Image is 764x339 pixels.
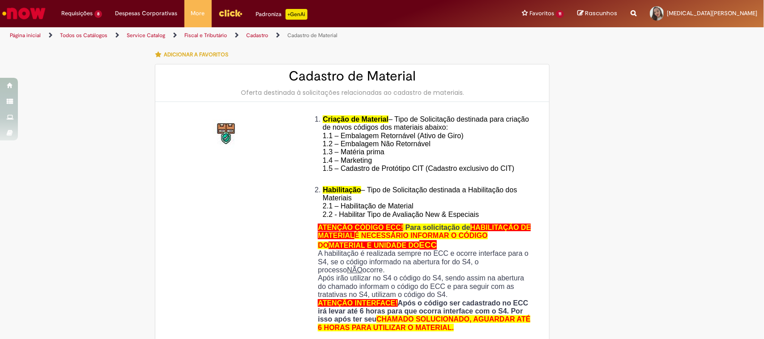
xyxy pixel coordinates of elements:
span: ATENÇÃO CÓDIGO ECC! [318,224,403,231]
strong: Após o código ser cadastrado no ECC irá levar até 6 horas para que ocorra interface com o S4. Por... [318,299,530,331]
a: Cadastro [246,32,268,39]
span: – Tipo de Solicitação destinada a Habilitação dos Materiais 2.1 – Habilitação de Material 2.2 - H... [323,186,517,218]
span: CHAMADO SOLUCIONADO, AGUARDAR ATÉ 6 HORAS PARA UTILIZAR O MATERIAL. [318,315,530,331]
span: 8 [94,10,102,18]
a: Service Catalog [127,32,165,39]
span: Despesas Corporativas [115,9,178,18]
button: Adicionar a Favoritos [155,45,233,64]
span: – Tipo de Solicitação destinada para criação de novos códigos dos materiais abaixo: 1.1 – Embalag... [323,115,529,181]
div: Oferta destinada à solicitações relacionadas ao cadastro de materiais. [164,88,540,97]
a: Cadastro de Material [287,32,337,39]
ul: Trilhas de página [7,27,503,44]
p: +GenAi [286,9,307,20]
u: NÃO [347,266,363,274]
span: Criação de Material [323,115,388,123]
img: Cadastro de Material [213,120,241,148]
span: [MEDICAL_DATA][PERSON_NAME] [667,9,757,17]
a: Fiscal e Tributário [184,32,227,39]
span: ATENÇÃO INTERFACE! [318,299,397,307]
span: MATERIAL E UNIDADE DO [329,242,419,249]
img: ServiceNow [1,4,47,22]
span: 11 [556,10,564,18]
div: Padroniza [256,9,307,20]
a: Rascunhos [577,9,617,18]
a: Página inicial [10,32,41,39]
span: Rascunhos [585,9,617,17]
span: Adicionar a Favoritos [164,51,228,58]
span: Habilitação [323,186,361,194]
p: A habilitação é realizada sempre no ECC e ocorre interface para o S4, se o código informado na ab... [318,250,534,274]
p: Após irão utilizar no S4 o código do S4, sendo assim na abertura do chamado informam o código do ... [318,274,534,299]
img: click_logo_yellow_360x200.png [218,6,243,20]
span: Requisições [61,9,93,18]
span: Favoritos [529,9,554,18]
span: ECC [419,240,437,250]
span: HABILITAÇÃO DE MATERIAL [318,224,531,239]
a: Todos os Catálogos [60,32,107,39]
h2: Cadastro de Material [164,69,540,84]
span: É NECESSÁRIO INFORMAR O CÓDIGO DO [318,232,487,249]
span: Para solicitação de [405,224,470,231]
span: More [191,9,205,18]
